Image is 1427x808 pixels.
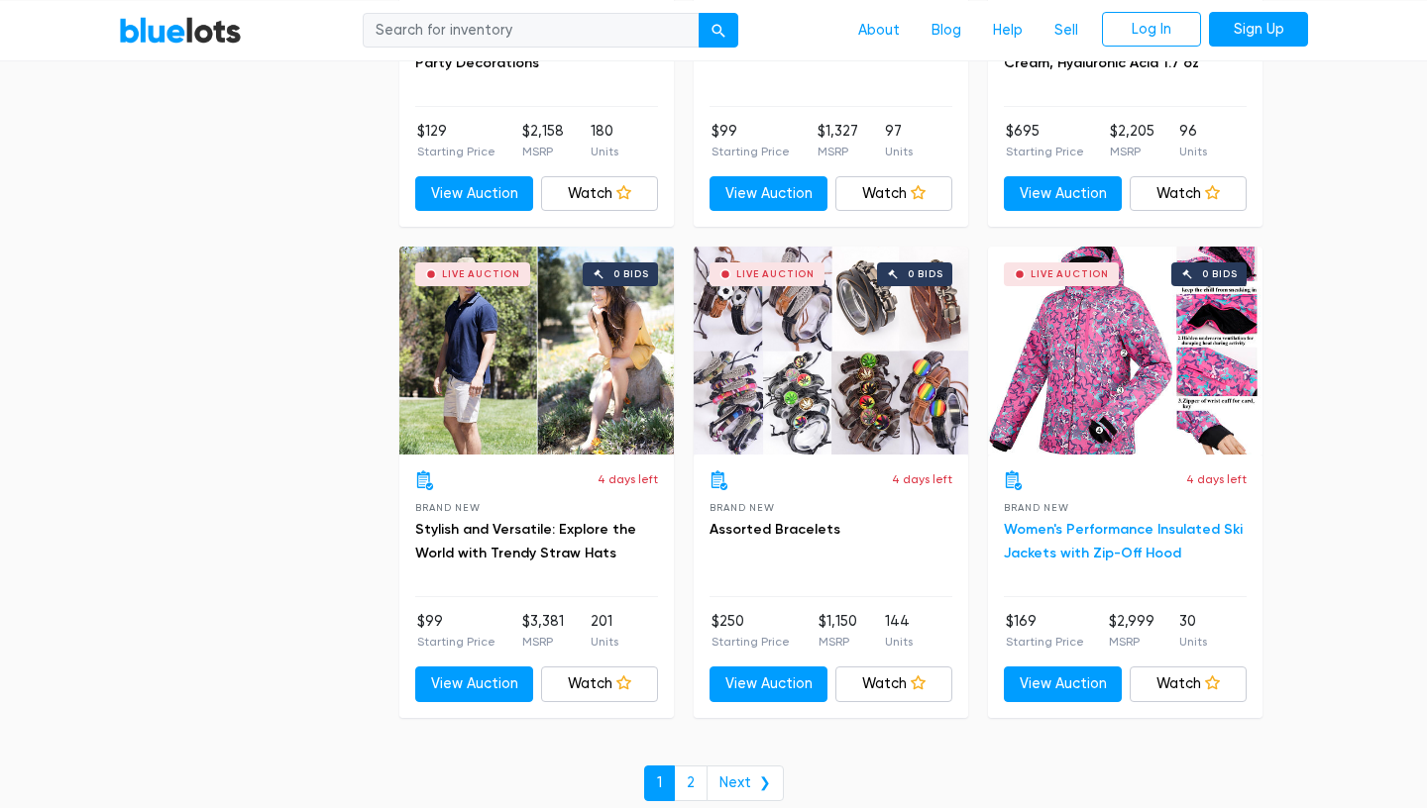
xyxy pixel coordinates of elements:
[417,121,495,160] li: $129
[541,176,659,212] a: Watch
[415,666,533,702] a: View Auction
[591,611,618,651] li: 201
[1179,633,1207,651] p: Units
[1179,121,1207,160] li: 96
[694,247,968,454] a: Live Auction 0 bids
[819,633,857,651] p: MSRP
[712,611,790,651] li: $250
[1102,11,1201,47] a: Log In
[119,15,242,44] a: BlueLots
[674,765,708,801] a: 2
[442,269,520,279] div: Live Auction
[522,611,564,651] li: $3,381
[885,633,913,651] p: Units
[522,143,564,160] p: MSRP
[1006,143,1084,160] p: Starting Price
[598,470,658,488] p: 4 days left
[707,765,784,801] a: Next ❯
[842,11,916,49] a: About
[1006,611,1084,651] li: $169
[417,611,495,651] li: $99
[908,269,943,279] div: 0 bids
[541,666,659,702] a: Watch
[522,121,564,160] li: $2,158
[710,502,774,513] span: Brand New
[1179,611,1207,651] li: 30
[1209,11,1308,47] a: Sign Up
[1109,611,1154,651] li: $2,999
[1004,666,1122,702] a: View Auction
[415,521,636,561] a: Stylish and Versatile: Explore the World with Trendy Straw Hats
[591,121,618,160] li: 180
[1006,633,1084,651] p: Starting Price
[892,470,952,488] p: 4 days left
[415,31,647,71] a: Roses Petals Non Woven Wedding Party Decorations
[818,121,858,160] li: $1,327
[1006,121,1084,160] li: $695
[591,633,618,651] p: Units
[710,176,827,212] a: View Auction
[710,521,840,538] a: Assorted Bracelets
[1004,31,1201,71] a: Neutrogena Hydro Boost Gel Cream, Hyaluronic Acid 1.7 oz
[415,502,480,513] span: Brand New
[819,611,857,651] li: $1,150
[1110,121,1154,160] li: $2,205
[1130,666,1248,702] a: Watch
[1039,11,1094,49] a: Sell
[885,143,913,160] p: Units
[712,633,790,651] p: Starting Price
[835,666,953,702] a: Watch
[1202,269,1238,279] div: 0 bids
[1004,521,1243,561] a: Women's Performance Insulated Ski Jackets with Zip-Off Hood
[399,247,674,454] a: Live Auction 0 bids
[977,11,1039,49] a: Help
[415,176,533,212] a: View Auction
[1031,269,1109,279] div: Live Auction
[916,11,977,49] a: Blog
[363,12,700,48] input: Search for inventory
[1004,176,1122,212] a: View Auction
[1110,143,1154,160] p: MSRP
[644,765,675,801] a: 1
[712,121,790,160] li: $99
[710,666,827,702] a: View Auction
[1109,633,1154,651] p: MSRP
[988,247,1262,454] a: Live Auction 0 bids
[591,143,618,160] p: Units
[1179,143,1207,160] p: Units
[835,176,953,212] a: Watch
[1004,502,1068,513] span: Brand New
[736,269,815,279] div: Live Auction
[712,143,790,160] p: Starting Price
[818,143,858,160] p: MSRP
[1186,470,1247,488] p: 4 days left
[885,611,913,651] li: 144
[522,633,564,651] p: MSRP
[417,633,495,651] p: Starting Price
[1130,176,1248,212] a: Watch
[885,121,913,160] li: 97
[417,143,495,160] p: Starting Price
[613,269,649,279] div: 0 bids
